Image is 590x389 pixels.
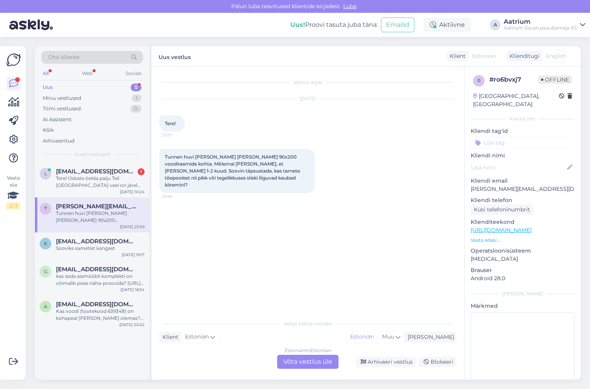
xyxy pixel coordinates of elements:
div: Vestlus algas [159,79,456,86]
div: [DATE] 23:59 [120,224,145,230]
div: [DATE] 19:17 [122,252,145,258]
div: Kas voodi (tootekood 639348) on kohapeal [PERSON_NAME] olemas? Kui näidist ei ole ja tellime (ett... [56,308,145,322]
div: Tiimi vestlused [43,105,81,113]
label: Uus vestlus [159,51,191,61]
div: Kliendi info [471,115,574,122]
div: Aktiivne [424,18,471,32]
div: Blokeeri [419,357,456,367]
div: Võta vestlus üle [277,355,339,369]
p: Klienditeekond [471,218,574,226]
span: Luba [341,3,359,10]
div: Minu vestlused [43,94,81,102]
a: AatriumAatrium Sisustuskaubamaja AS [504,19,585,31]
div: Sooviks sametist kangast [56,245,145,252]
p: Brauser [471,266,574,274]
div: Klient [159,333,178,341]
div: Estonian [346,331,378,343]
span: English [546,52,566,60]
span: Otsi kliente [48,53,79,61]
div: Arhiveeri vestlus [356,357,416,367]
div: # ro6bvxj7 [489,75,538,84]
button: Emailid [381,17,414,32]
div: [DATE] 20:02 [119,322,145,328]
div: Socials [124,68,143,78]
div: 1 [138,168,145,175]
div: [GEOGRAPHIC_DATA], [GEOGRAPHIC_DATA] [473,92,559,108]
div: Klient [447,52,466,60]
span: r [477,78,481,84]
span: teele.uprus@gmail.com [56,203,137,210]
span: Estonian [185,333,209,341]
div: Proovi tasuta juba täna: [290,20,378,30]
span: a [44,304,47,309]
div: Aatrium [504,19,577,25]
div: All [41,68,50,78]
span: 23:59 [162,194,191,199]
div: Klienditugi [506,52,539,60]
span: l [44,171,47,176]
div: Aatrium Sisustuskaubamaja AS [504,25,577,31]
div: Estonian to Estonian [285,347,331,354]
div: Web [80,68,94,78]
p: Kliendi tag'id [471,127,574,135]
b: Uus! [290,21,305,28]
div: 1 [132,94,141,102]
div: kas seda aiamööbli komplekti on võimalik poes näha-proovida? [URL][DOMAIN_NAME][PERSON_NAME][PERS... [56,273,145,287]
p: [PERSON_NAME][EMAIL_ADDRESS][DOMAIN_NAME] [471,185,574,193]
div: [DATE] [159,95,456,102]
span: k [44,241,47,246]
img: Askly Logo [6,52,21,67]
p: Märkmed [471,302,574,310]
span: Tere! [165,120,176,126]
div: Tere! Oskate öelda palju Teil [GEOGRAPHIC_DATA] veel on järel aiamööbli komplet laud+6tooli Barra... [56,175,145,189]
div: [PERSON_NAME] [471,290,574,297]
div: [DATE] 18:34 [120,287,145,293]
p: Kliendi email [471,177,574,185]
p: Kliendi nimi [471,152,574,160]
span: g [44,269,47,274]
span: leily@saidafarm.ee [56,168,137,175]
span: t [44,206,47,211]
p: [MEDICAL_DATA] [471,255,574,263]
span: airaalunurm@gmail.com [56,301,137,308]
div: 5 [131,84,141,91]
span: Muu [382,333,394,340]
div: Kõik [43,126,54,134]
div: Arhiveeritud [43,137,75,145]
div: 0 [130,105,141,113]
p: Kliendi telefon [471,196,574,204]
div: Valige keel ja vastake [159,320,456,327]
div: 2 / 3 [6,202,20,209]
div: Uus [43,84,53,91]
p: Vaata edasi ... [471,237,574,244]
a: [URL][DOMAIN_NAME] [471,227,532,234]
div: AI Assistent [43,116,72,124]
input: Lisa nimi [471,163,566,172]
p: Operatsioonisüsteem [471,247,574,255]
div: Küsi telefoninumbrit [471,204,533,215]
span: Uued vestlused [74,151,110,158]
input: Lisa tag [471,137,574,148]
div: Tunnen huvi [PERSON_NAME] [PERSON_NAME] 90x200 voodiraamide kohta. Mõlemal [PERSON_NAME], et [PER... [56,210,145,224]
div: Vaata siia [6,174,20,209]
span: Offline [538,75,572,84]
span: kytt.disain@gmail.com [56,238,137,245]
p: Android 28.0 [471,274,574,283]
div: [DATE] 10:24 [120,189,145,195]
span: Estonian [472,52,496,60]
div: A [490,19,501,30]
div: [PERSON_NAME] [405,333,454,341]
span: Tunnen huvi [PERSON_NAME] [PERSON_NAME] 90x200 voodiraamide kohta. Mõlemal [PERSON_NAME], et [PER... [165,154,301,188]
span: gerttuj@gmail.com [56,266,137,273]
span: 23:57 [162,132,191,138]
